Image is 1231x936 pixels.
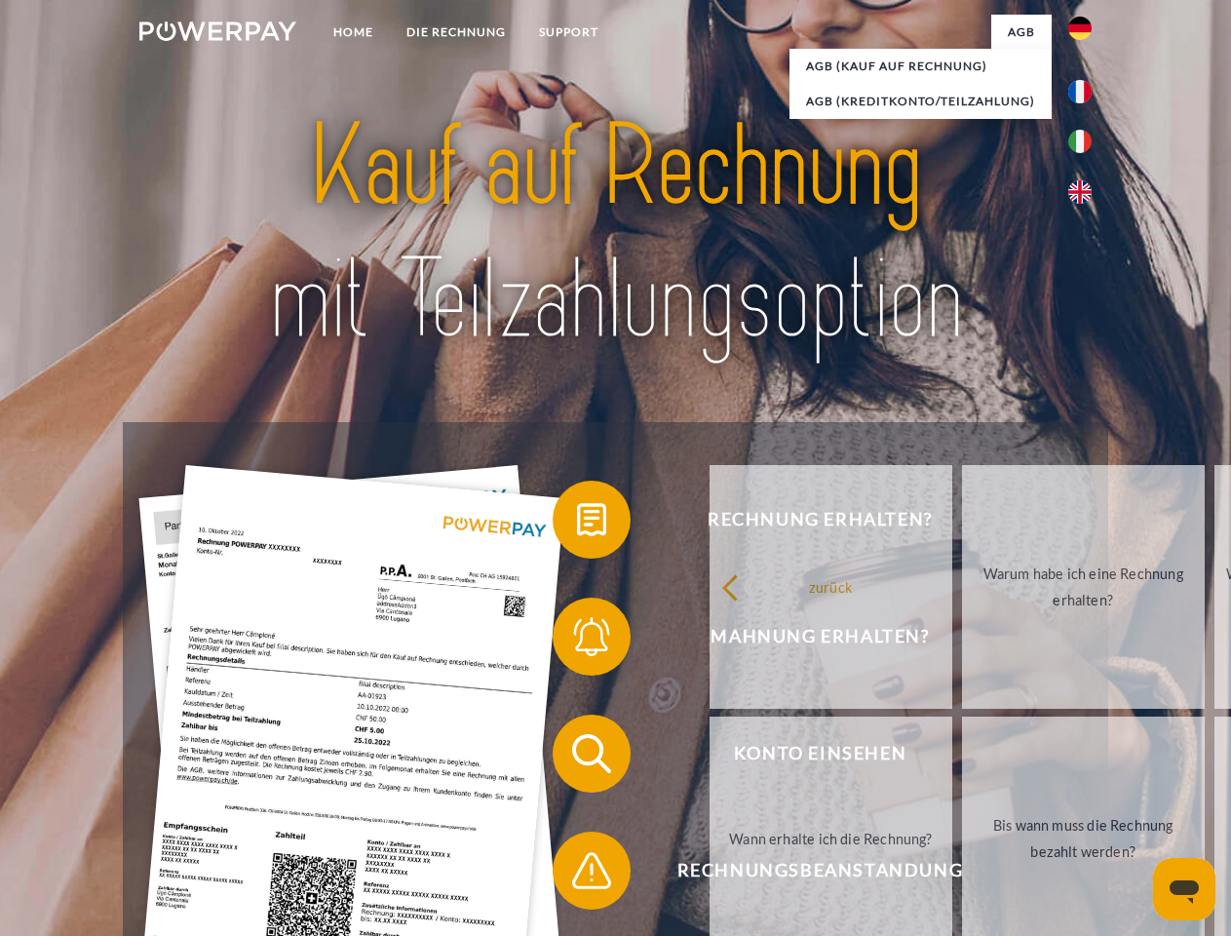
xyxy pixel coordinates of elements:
img: logo-powerpay-white.svg [139,21,296,41]
a: SUPPORT [522,15,615,50]
img: it [1068,130,1092,153]
a: agb [991,15,1052,50]
img: qb_warning.svg [567,846,616,895]
img: en [1068,180,1092,204]
iframe: Schaltfläche zum Öffnen des Messaging-Fensters [1153,858,1215,920]
button: Rechnungsbeanstandung [553,832,1059,910]
a: AGB (Kauf auf Rechnung) [789,49,1052,84]
div: Wann erhalte ich die Rechnung? [721,825,941,851]
a: DIE RECHNUNG [390,15,522,50]
div: Bis wann muss die Rechnung bezahlt werden? [974,812,1193,865]
img: qb_bill.svg [567,495,616,544]
img: qb_bell.svg [567,612,616,661]
button: Konto einsehen [553,715,1059,793]
img: de [1068,17,1092,40]
button: Mahnung erhalten? [553,598,1059,676]
img: qb_search.svg [567,729,616,778]
div: zurück [721,573,941,600]
a: AGB (Kreditkonto/Teilzahlung) [789,84,1052,119]
div: Warum habe ich eine Rechnung erhalten? [974,561,1193,613]
img: fr [1068,80,1092,103]
img: title-powerpay_de.svg [186,94,1045,373]
button: Rechnung erhalten? [553,481,1059,559]
a: Home [317,15,390,50]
